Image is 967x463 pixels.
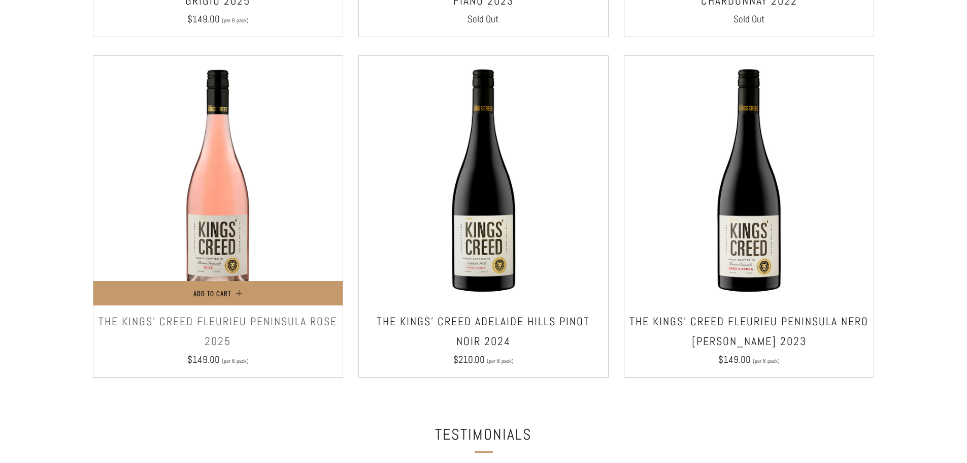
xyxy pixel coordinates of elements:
[98,312,338,352] h3: The Kings' Creed Fleurieu Peninsula Rose 2025
[93,281,343,305] button: Add to Cart
[468,13,499,25] span: Sold Out
[629,312,869,352] h3: The Kings' Creed Fleurieu Peninsula Nero [PERSON_NAME] 2023
[733,13,765,25] span: Sold Out
[222,358,249,364] span: (per 6 pack)
[193,288,231,298] span: Add to Cart
[453,353,485,366] span: $210.00
[359,312,608,364] a: The Kings' Creed Adelaide Hills Pinot Noir 2024 $210.00 (per 6 pack)
[222,18,249,23] span: (per 6 pack)
[187,353,220,366] span: $149.00
[187,13,220,25] span: $149.00
[93,312,343,364] a: The Kings' Creed Fleurieu Peninsula Rose 2025 $149.00 (per 6 pack)
[316,422,651,447] h2: Testimonials
[718,353,751,366] span: $149.00
[753,358,780,364] span: (per 6 pack)
[624,312,874,364] a: The Kings' Creed Fleurieu Peninsula Nero [PERSON_NAME] 2023 $149.00 (per 6 pack)
[364,312,603,352] h3: The Kings' Creed Adelaide Hills Pinot Noir 2024
[487,358,514,364] span: (per 6 pack)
